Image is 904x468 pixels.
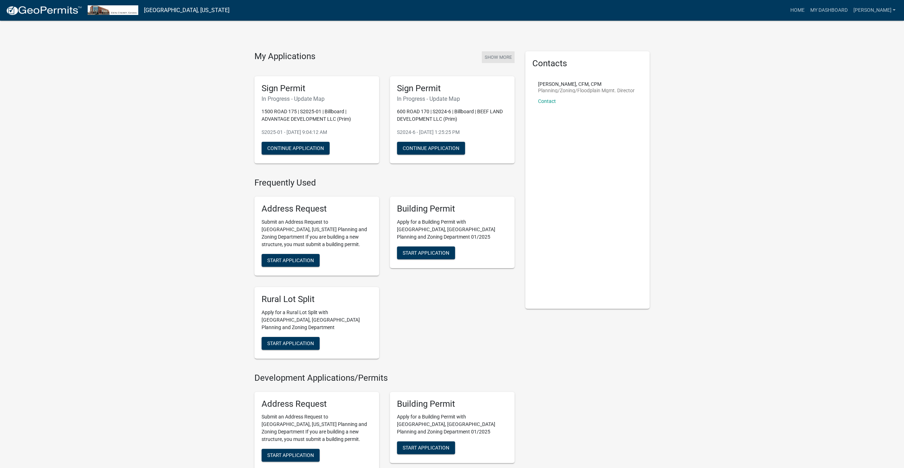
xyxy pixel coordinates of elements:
button: Continue Application [397,142,465,155]
p: Apply for a Building Permit with [GEOGRAPHIC_DATA], [GEOGRAPHIC_DATA] Planning and Zoning Departm... [397,218,507,241]
h5: Contacts [532,58,643,69]
h5: Sign Permit [397,83,507,94]
p: S2024-6 - [DATE] 1:25:25 PM [397,129,507,136]
a: Contact [538,98,556,104]
h5: Sign Permit [262,83,372,94]
a: [PERSON_NAME] [850,4,898,17]
p: 1500 ROAD 175 | S2025-01 | Billboard | ADVANTAGE DEVELOPMENT LLC (Prim) [262,108,372,123]
h5: Address Request [262,399,372,409]
h6: In Progress - Update Map [262,95,372,102]
p: Apply for a Building Permit with [GEOGRAPHIC_DATA], [GEOGRAPHIC_DATA] Planning and Zoning Departm... [397,413,507,436]
button: Start Application [397,246,455,259]
a: Home [787,4,807,17]
button: Start Application [262,449,320,462]
p: S2025-01 - [DATE] 9:04:12 AM [262,129,372,136]
span: Start Application [267,452,314,458]
p: Planning/Zoning/Floodplain Mgmt. Director [538,88,635,93]
button: Start Application [262,337,320,350]
button: Continue Application [262,142,330,155]
h5: Building Permit [397,399,507,409]
span: Start Application [403,445,449,451]
a: My Dashboard [807,4,850,17]
button: Show More [482,51,515,63]
p: 600 ROAD 170 | S2024-6 | Billboard | BEEF LAND DEVELOPMENT LLC (Prim) [397,108,507,123]
img: Lyon County, Kansas [88,5,138,15]
h6: In Progress - Update Map [397,95,507,102]
p: Submit an Address Request to [GEOGRAPHIC_DATA], [US_STATE] Planning and Zoning Department If you ... [262,218,372,248]
p: [PERSON_NAME], CFM, CPM [538,82,635,87]
h4: My Applications [254,51,315,62]
h5: Rural Lot Split [262,294,372,305]
p: Submit an Address Request to [GEOGRAPHIC_DATA], [US_STATE] Planning and Zoning Department If you ... [262,413,372,443]
a: [GEOGRAPHIC_DATA], [US_STATE] [144,4,229,16]
span: Start Application [267,340,314,346]
h4: Development Applications/Permits [254,373,515,383]
h5: Address Request [262,204,372,214]
span: Start Application [267,258,314,263]
p: Apply for a Rural Lot Split with [GEOGRAPHIC_DATA], [GEOGRAPHIC_DATA] Planning and Zoning Department [262,309,372,331]
button: Start Application [262,254,320,267]
span: Start Application [403,250,449,256]
h4: Frequently Used [254,178,515,188]
h5: Building Permit [397,204,507,214]
button: Start Application [397,441,455,454]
